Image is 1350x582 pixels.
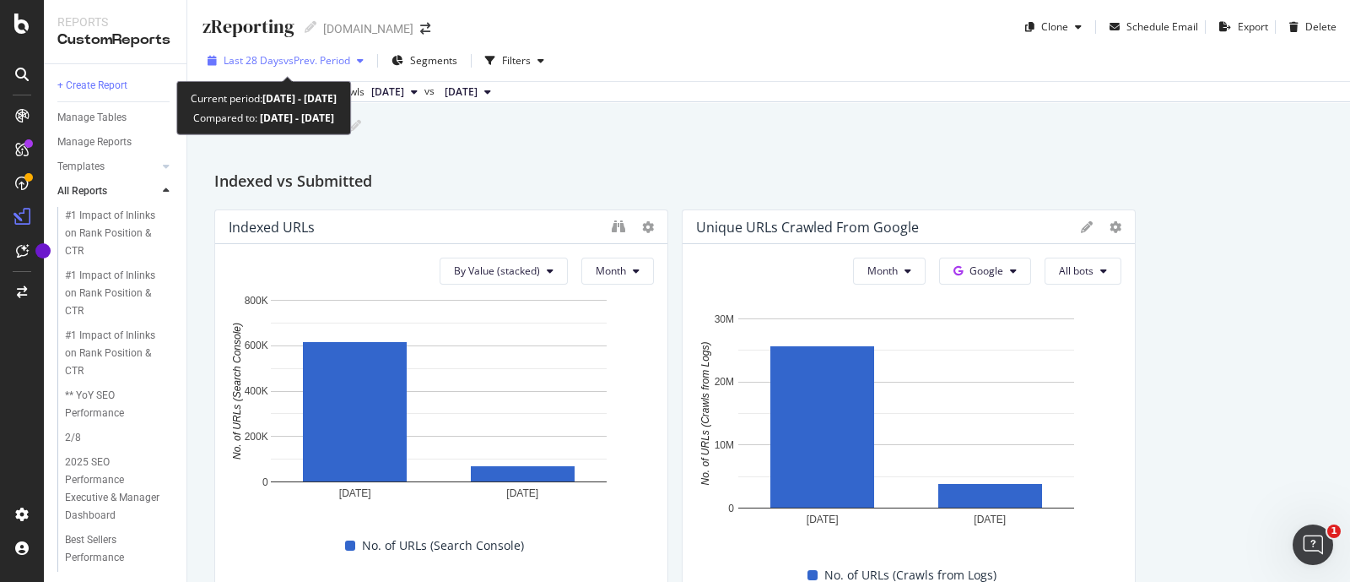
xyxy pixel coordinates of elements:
[65,454,168,525] div: 2025 SEO Performance Executive & Manager Dashboard
[699,342,711,486] text: No. of URLs (Crawls from Logs)
[262,91,337,106] b: [DATE] - [DATE]
[715,377,734,389] text: 20M
[502,53,531,68] div: Filters
[65,531,175,567] a: Best Sellers Performance
[339,487,371,499] text: [DATE]
[853,258,926,285] button: Month
[1045,258,1121,285] button: All bots
[65,327,175,380] a: #1 Impact of Inlinks on Rank Position & CTR
[1293,525,1333,565] iframe: Intercom live chat
[478,47,551,74] button: Filters
[57,158,158,176] a: Templates
[57,77,127,95] div: + Create Report
[229,219,315,236] div: Indexed URLs
[65,387,175,422] a: ** YoY SEO Performance
[65,207,175,260] a: #1 Impact of Inlinks on Rank Position & CTR
[715,313,734,325] text: 30M
[362,536,524,556] span: No. of URLs (Search Console)
[65,267,175,320] a: #1 Impact of Inlinks on Rank Position & CTR
[424,84,438,99] span: vs
[696,219,919,236] div: Unique URLs Crawled from Google
[65,207,166,260] div: #1 Impact of Inlinks on Rank Position & CTR
[596,264,626,278] span: Month
[1018,14,1088,41] button: Clone
[385,47,464,74] button: Segments
[57,182,158,200] a: All Reports
[323,20,413,37] div: [DOMAIN_NAME]
[305,21,316,33] i: Edit report name
[283,53,350,68] span: vs Prev. Period
[1305,19,1336,34] div: Delete
[1212,14,1268,41] button: Export
[57,158,105,176] div: Templates
[57,182,107,200] div: All Reports
[57,133,175,151] a: Manage Reports
[191,89,337,108] div: Current period:
[1059,264,1093,278] span: All bots
[193,108,334,128] div: Compared to:
[57,77,175,95] a: + Create Report
[440,258,568,285] button: By Value (stacked)
[245,340,268,351] text: 600K
[65,387,160,422] div: ** YoY SEO Performance
[201,14,294,40] div: zReporting
[371,84,404,100] span: 2025 Aug. 30th
[214,169,1323,196] div: Indexed vs Submitted
[65,531,160,567] div: Best Sellers Performance
[1041,19,1068,34] div: Clone
[969,264,1003,278] span: Google
[57,109,175,127] a: Manage Tables
[245,385,268,397] text: 400K
[201,47,370,74] button: Last 28 DaysvsPrev. Period
[214,169,372,196] h2: Indexed vs Submitted
[245,431,268,443] text: 200K
[262,476,268,488] text: 0
[349,120,361,132] i: Edit report name
[57,30,173,50] div: CustomReports
[410,53,457,68] span: Segments
[975,514,1007,525] text: [DATE]
[57,14,173,30] div: Reports
[1126,19,1198,34] div: Schedule Email
[867,264,898,278] span: Month
[454,264,540,278] span: By Value (stacked)
[65,429,81,447] div: 2/8
[612,220,625,233] div: binoculars
[57,133,132,151] div: Manage Reports
[65,267,166,320] div: #1 Impact of Inlinks on Rank Position & CTR
[35,243,51,258] div: Tooltip anchor
[807,514,839,525] text: [DATE]
[65,454,175,525] a: 2025 SEO Performance Executive & Manager Dashboard
[696,310,1115,547] svg: A chart.
[231,323,243,460] text: No. of URLs (Search Console)
[506,487,538,499] text: [DATE]
[245,295,268,307] text: 800K
[715,439,734,451] text: 10M
[581,258,654,285] button: Month
[728,503,734,514] text: 0
[257,111,334,125] b: [DATE] - [DATE]
[224,53,283,68] span: Last 28 Days
[1282,14,1336,41] button: Delete
[1103,14,1198,41] button: Schedule Email
[229,291,648,519] svg: A chart.
[65,429,175,447] a: 2/8
[939,258,1031,285] button: Google
[65,327,166,380] div: #1 Impact of Inlinks on Rank Position & CTR
[1238,19,1268,34] div: Export
[445,84,478,100] span: 2025 Aug. 2nd
[57,109,127,127] div: Manage Tables
[364,82,424,102] button: [DATE]
[1327,525,1341,538] span: 1
[438,82,498,102] button: [DATE]
[420,23,430,35] div: arrow-right-arrow-left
